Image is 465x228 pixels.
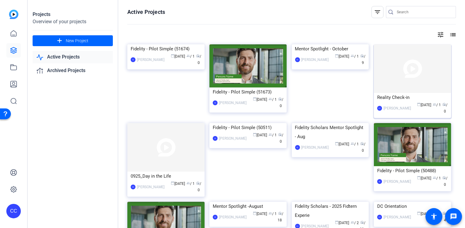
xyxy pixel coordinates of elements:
span: / 1 [269,212,277,216]
span: / 0 [196,182,201,192]
span: / 1 [351,54,359,59]
span: group [186,181,190,185]
span: radio [360,220,364,224]
div: [PERSON_NAME] [301,57,329,63]
div: CC [6,204,21,218]
div: [PERSON_NAME] [384,214,411,220]
button: New Project [33,35,113,46]
span: radio [443,176,446,179]
span: calendar_today [253,97,256,101]
mat-icon: filter_list [374,8,381,16]
span: calendar_today [417,176,421,179]
span: calendar_today [171,181,174,185]
span: [DATE] [335,221,349,225]
span: [DATE] [417,212,432,216]
span: / 4 [443,212,448,222]
div: Fidelity - Pilot Simple (51673) [213,87,283,97]
mat-icon: message [450,213,457,220]
div: Fidelity - Pilot Simple (50488) [377,166,448,175]
span: radio [360,54,364,58]
span: group [269,133,272,136]
span: [DATE] [417,176,432,180]
div: [PERSON_NAME] [384,105,411,111]
span: group [351,54,354,58]
div: ID [213,100,218,105]
a: Archived Projects [33,65,113,77]
h1: Active Projects [127,8,165,16]
span: radio [278,97,282,101]
span: calendar_today [335,142,339,145]
a: Active Projects [33,51,113,63]
div: [PERSON_NAME] [219,135,247,141]
div: ID [213,136,218,141]
div: Projects [33,11,113,18]
span: calendar_today [335,54,339,58]
span: calendar_today [417,211,421,215]
span: / 1 [186,54,195,59]
span: [DATE] [171,182,185,186]
span: / 1 [433,103,441,107]
span: [DATE] [335,142,349,146]
img: blue-gradient.svg [9,10,18,19]
span: radio [196,54,200,58]
span: / 2 [351,221,359,225]
span: radio [196,181,200,185]
div: ID [213,215,218,220]
span: [DATE] [253,133,267,137]
span: calendar_today [253,211,256,215]
span: radio [443,211,446,215]
div: 0925_Day in the Life [131,172,201,181]
div: Overview of your projects [33,18,113,25]
div: Mentor Spotlight - October [295,44,366,53]
span: / 1 [269,97,277,102]
span: calendar_today [335,220,339,224]
span: radio [278,133,282,136]
span: [DATE] [253,212,267,216]
div: [PERSON_NAME] [137,184,164,190]
div: Fidelity Scholars - 2025 Fidtern Experie [295,202,366,220]
div: Fidelity - Pilot Simple (50511) [213,123,283,132]
span: group [351,220,354,224]
div: ID [377,179,382,184]
div: [PERSON_NAME] [301,144,329,150]
span: / 9 [360,54,365,65]
span: [DATE] [171,54,185,59]
span: group [186,54,190,58]
span: New Project [66,38,88,44]
span: [DATE] [417,103,432,107]
span: / 0 [278,133,283,144]
span: group [269,97,272,101]
mat-icon: accessibility [430,213,438,220]
div: Mentor Spotlight -August [213,202,283,211]
span: / 0 [443,176,448,187]
div: ID [131,57,135,62]
div: DC Orientation [377,202,448,211]
input: Search [397,8,451,16]
span: / 0 [443,103,448,113]
span: calendar_today [253,133,256,136]
span: [DATE] [335,54,349,59]
mat-icon: tune [437,31,444,38]
div: ID [295,145,300,150]
span: calendar_today [171,54,174,58]
div: CC [377,106,382,111]
div: [PERSON_NAME] [219,214,247,220]
span: [DATE] [253,97,267,102]
mat-icon: add [56,37,63,45]
div: Fidelity Scholars Mentor Spotlight - Aug [295,123,366,141]
span: radio [443,103,446,106]
span: group [269,211,272,215]
span: / 1 [269,133,277,137]
div: VG [131,185,135,189]
div: ID [295,57,300,62]
div: VG [377,215,382,220]
span: group [433,176,437,179]
div: [PERSON_NAME] [219,100,247,106]
span: / 0 [196,54,201,65]
span: calendar_today [417,103,421,106]
div: [PERSON_NAME] [384,179,411,185]
span: / 0 [278,97,283,108]
div: Reality Check-in [377,93,448,102]
span: / 0 [360,142,365,153]
span: / 1 [186,182,195,186]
